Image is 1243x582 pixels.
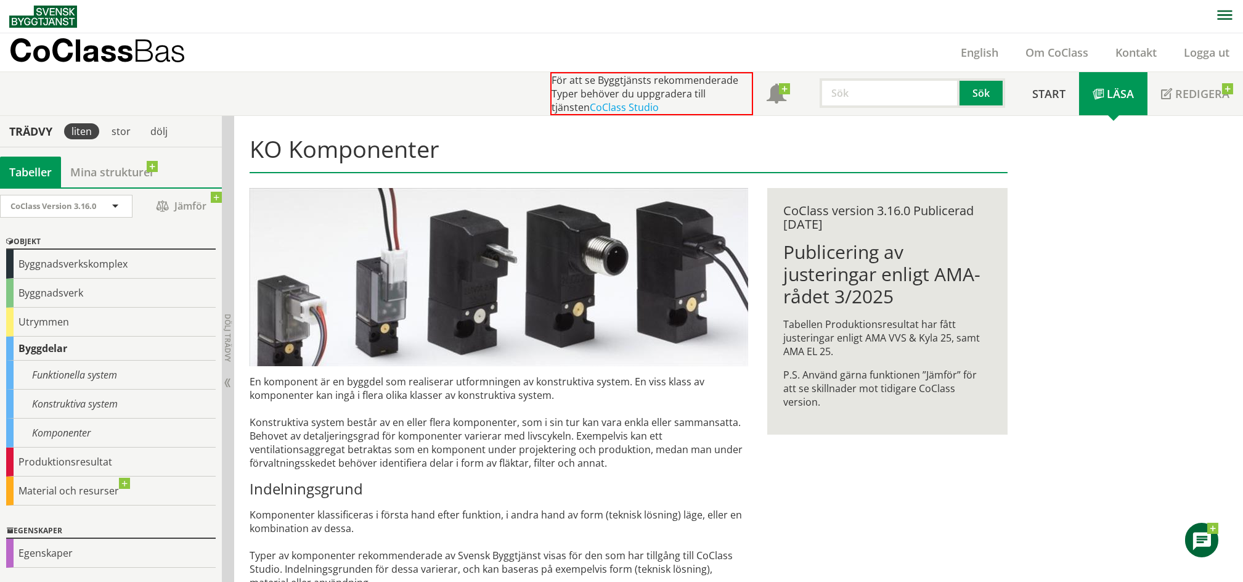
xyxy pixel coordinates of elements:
[250,480,748,498] h3: Indelningsgrund
[1107,86,1134,101] span: Läsa
[250,188,748,366] img: pilotventiler.jpg
[783,204,991,231] div: CoClass version 3.16.0 Publicerad [DATE]
[61,157,164,187] a: Mina strukturer
[1079,72,1147,115] a: Läsa
[1012,45,1102,60] a: Om CoClass
[783,241,991,308] h1: Publicering av justeringar enligt AMA-rådet 3/2025
[6,539,216,568] div: Egenskaper
[10,200,96,211] span: CoClass Version 3.16.0
[6,390,216,419] div: Konstruktiva system
[145,195,219,217] span: Jämför
[590,100,659,114] a: CoClass Studio
[9,6,77,28] img: Svensk Byggtjänst
[6,235,216,250] div: Objekt
[6,477,216,506] div: Material och resurser
[1147,72,1243,115] a: Redigera
[6,419,216,448] div: Komponenter
[104,123,138,139] div: stor
[1102,45,1170,60] a: Kontakt
[1019,72,1079,115] a: Start
[2,125,59,138] div: Trädvy
[222,314,233,362] span: Dölj trädvy
[947,45,1012,60] a: English
[6,279,216,308] div: Byggnadsverk
[250,135,1007,173] h1: KO Komponenter
[64,123,99,139] div: liten
[1175,86,1229,101] span: Redigera
[783,318,991,358] p: Tabellen Produktionsresultat har fått justeringar enligt AMA VVS & Kyla 25, samt AMA EL 25.
[9,33,212,72] a: CoClassBas
[143,123,175,139] div: dölj
[550,72,753,115] div: För att se Byggtjänsts rekommenderade Typer behöver du uppgradera till tjänsten
[6,361,216,390] div: Funktionella system
[9,43,185,57] p: CoClass
[6,524,216,539] div: Egenskaper
[6,250,216,279] div: Byggnadsverkskomplex
[6,337,216,361] div: Byggdelar
[783,368,991,409] p: P.S. Använd gärna funktionen ”Jämför” för att se skillnader mot tidigare CoClass version.
[133,32,185,68] span: Bas
[960,78,1005,108] button: Sök
[6,448,216,477] div: Produktionsresultat
[1032,86,1066,101] span: Start
[6,308,216,337] div: Utrymmen
[820,78,960,108] input: Sök
[767,85,786,105] span: Notifikationer
[1170,45,1243,60] a: Logga ut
